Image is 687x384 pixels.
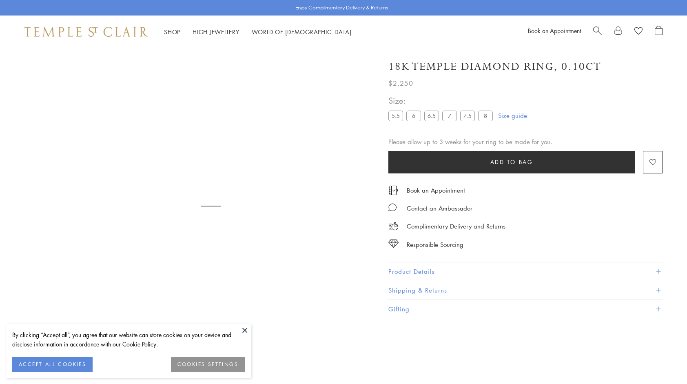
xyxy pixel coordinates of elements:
span: Size: [388,94,496,107]
p: Complimentary Delivery and Returns [407,221,505,231]
button: Shipping & Returns [388,281,663,300]
a: ShopShop [164,28,180,36]
label: 8 [478,111,493,121]
a: Size guide [498,111,527,120]
img: MessageIcon-01_2.svg [388,203,397,211]
iframe: Gorgias live chat messenger [646,346,679,376]
button: Add to bag [388,151,635,173]
a: Search [593,26,602,38]
div: Responsible Sourcing [407,240,463,250]
label: 6 [406,111,421,121]
a: Open Shopping Bag [655,26,663,38]
span: Add to bag [490,158,533,166]
a: View Wishlist [634,26,643,38]
img: Temple St. Clair [24,27,148,37]
button: Product Details [388,262,663,281]
nav: Main navigation [164,27,352,37]
a: High JewelleryHigh Jewellery [193,28,239,36]
h1: 18K Temple Diamond Ring, 0.10ct [388,60,601,74]
a: Book an Appointment [528,27,581,35]
label: 7 [442,111,457,121]
div: By clicking “Accept all”, you agree that our website can store cookies on your device and disclos... [12,330,245,349]
label: 6.5 [424,111,439,121]
a: World of [DEMOGRAPHIC_DATA]World of [DEMOGRAPHIC_DATA] [252,28,352,36]
div: Contact an Ambassador [407,203,472,213]
button: COOKIES SETTINGS [171,357,245,372]
label: 5.5 [388,111,403,121]
img: icon_sourcing.svg [388,240,399,248]
button: ACCEPT ALL COOKIES [12,357,93,372]
img: icon_delivery.svg [388,221,399,231]
img: icon_appointment.svg [388,186,398,195]
label: 7.5 [460,111,475,121]
a: Book an Appointment [407,186,465,195]
p: Enjoy Complimentary Delivery & Returns [295,4,388,12]
div: Please allow up to 3 weeks for your ring to be made for you. [388,137,663,147]
span: $2,250 [388,78,413,89]
button: Gifting [388,300,663,318]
